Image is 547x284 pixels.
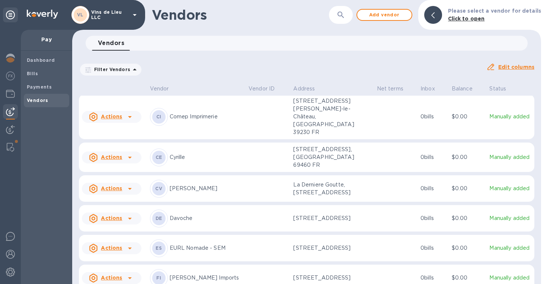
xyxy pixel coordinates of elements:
p: Manually added [489,274,531,282]
p: Vendor ID [249,85,275,93]
p: 0 bills [420,113,446,121]
p: 0 bills [420,153,446,161]
img: Wallets [6,89,15,98]
p: [STREET_ADDRESS] [293,244,368,252]
span: Address [293,85,324,93]
p: Balance [452,85,473,93]
p: Vendor [150,85,169,93]
span: Add vendor [363,10,406,19]
p: Manually added [489,244,531,252]
p: [STREET_ADDRESS][PERSON_NAME]-le-Château, [GEOGRAPHIC_DATA] 39230 FR [293,97,368,136]
p: Pay [27,36,66,43]
b: FI [156,275,161,281]
p: $0.00 [452,274,484,282]
img: Logo [27,10,58,19]
p: Manually added [489,214,531,222]
button: Add vendor [356,9,412,21]
u: Edit columns [498,64,534,70]
span: Net terms [377,85,413,93]
p: $0.00 [452,113,484,121]
u: Actions [101,275,122,281]
b: Please select a vendor for details [448,8,541,14]
p: [PERSON_NAME] [170,185,243,192]
u: Actions [101,245,122,251]
p: [STREET_ADDRESS] [293,274,368,282]
b: Vendors [27,98,48,103]
b: CV [155,186,162,191]
span: Vendor ID [249,85,284,93]
b: Click to open [448,16,485,22]
span: Inbox [420,85,445,93]
div: Unpin categories [3,7,18,22]
span: Vendor [150,85,179,93]
p: Vins de Lieu LLC [91,10,128,20]
u: Actions [101,154,122,160]
p: Comep Imprimerie [170,113,243,121]
h1: Vendors [152,7,329,23]
p: 0 bills [420,185,446,192]
p: $0.00 [452,244,484,252]
u: Actions [101,185,122,191]
b: Dashboard [27,57,55,63]
p: La Derniere Goutte, [STREET_ADDRESS] [293,181,368,197]
b: Payments [27,84,52,90]
p: $0.00 [452,153,484,161]
p: [PERSON_NAME] Imports [170,274,243,282]
p: 0 bills [420,214,446,222]
b: ES [156,245,162,251]
p: Cyrille [170,153,243,161]
u: Actions [101,215,122,221]
p: Manually added [489,153,531,161]
p: $0.00 [452,185,484,192]
u: Actions [101,114,122,119]
p: Filter Vendors [91,66,130,73]
b: Bills [27,71,38,76]
span: Balance [452,85,482,93]
p: $0.00 [452,214,484,222]
p: 0 bills [420,244,446,252]
p: Manually added [489,113,531,121]
p: Status [489,85,506,93]
img: Foreign exchange [6,71,15,80]
p: Inbox [420,85,435,93]
b: CI [156,114,161,119]
p: 0 bills [420,274,446,282]
p: [STREET_ADDRESS] [293,214,368,222]
p: Address [293,85,315,93]
p: EURL Nomade - SEM [170,244,243,252]
p: [STREET_ADDRESS], [GEOGRAPHIC_DATA] 69460 FR [293,146,368,169]
p: Manually added [489,185,531,192]
span: Vendors [98,38,124,48]
p: Net terms [377,85,403,93]
p: Davoche [170,214,243,222]
b: CE [156,154,162,160]
b: VL [77,12,84,17]
b: DE [156,216,162,221]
